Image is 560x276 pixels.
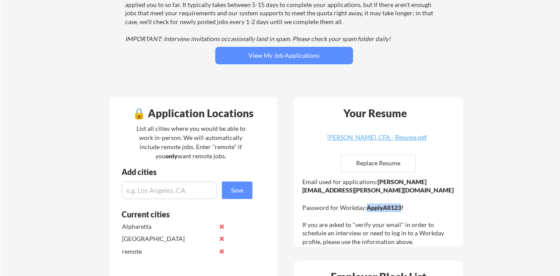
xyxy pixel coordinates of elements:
div: remote [122,247,214,256]
div: Email used for applications: Password for Workday: If you are asked to "verify your email" in ord... [302,178,457,246]
div: [PERSON_NAME], CFA - Resume.pdf [325,134,429,140]
input: e.g. Los Angeles, CA [122,182,217,199]
div: List all cities where you would be able to work in-person. We will automatically include remote j... [131,124,251,161]
button: View My Job Applications [215,47,353,64]
div: Your Resume [332,108,419,119]
strong: ApplyAll123! [367,204,403,211]
strong: [PERSON_NAME][EMAIL_ADDRESS][PERSON_NAME][DOMAIN_NAME] [302,178,454,194]
div: [GEOGRAPHIC_DATA] [122,234,214,243]
div: 🔒 Application Locations [112,108,275,119]
a: [PERSON_NAME], CFA - Resume.pdf [325,134,429,148]
div: Alpharetta [122,222,214,231]
div: Add cities [122,168,255,176]
div: Current cities [122,210,243,218]
button: Save [222,182,252,199]
em: IMPORTANT: Interview invitations occasionally land in spam. Please check your spam folder daily! [125,35,391,42]
strong: only [165,152,178,160]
